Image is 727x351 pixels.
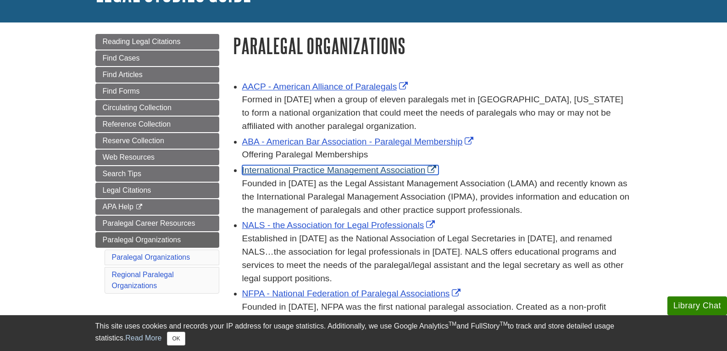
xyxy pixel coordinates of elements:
[95,321,632,345] div: This site uses cookies and records your IP address for usage statistics. Additionally, we use Goo...
[449,321,456,327] sup: TM
[242,232,632,285] div: Established in [DATE] as the National Association of Legal Secretaries in [DATE], and renamed NAL...
[95,84,219,99] a: Find Forms
[103,236,181,244] span: Paralegal Organizations
[95,199,219,215] a: APA Help
[95,117,219,132] a: Reference Collection
[103,38,181,45] span: Reading Legal Citations
[242,177,632,217] div: Founded in [DATE] as the Legal Assistant Management Association (LAMA) and recently known as the ...
[242,93,632,133] div: Formed in [DATE] when a group of eleven paralegals met in [GEOGRAPHIC_DATA], [US_STATE] to form a...
[242,137,476,146] a: Link opens in new window
[95,216,219,231] a: Paralegal Career Resources
[242,165,439,175] a: Link opens in new window
[135,204,143,210] i: This link opens in a new window
[95,34,219,50] a: Reading Legal Citations
[112,253,190,261] a: Paralegal Organizations
[125,334,161,342] a: Read More
[103,54,140,62] span: Find Cases
[242,220,438,230] a: Link opens in new window
[95,133,219,149] a: Reserve Collection
[103,170,141,178] span: Search Tips
[242,289,463,298] a: Link opens in new window
[95,150,219,165] a: Web Resources
[103,87,140,95] span: Find Forms
[233,34,632,57] h1: Paralegal Organizations
[103,120,171,128] span: Reference Collection
[95,50,219,66] a: Find Cases
[95,34,219,295] div: Guide Page Menu
[103,104,172,111] span: Circulating Collection
[242,148,632,162] div: Offering Paralegal Memberships
[112,271,174,290] a: Regional Paralegal Organizations
[667,296,727,315] button: Library Chat
[95,183,219,198] a: Legal Citations
[95,100,219,116] a: Circulating Collection
[103,186,151,194] span: Legal Citations
[103,219,195,227] span: Paralegal Career Resources
[95,166,219,182] a: Search Tips
[167,332,185,345] button: Close
[242,82,411,91] a: Link opens in new window
[95,67,219,83] a: Find Articles
[103,203,133,211] span: APA Help
[103,153,155,161] span: Web Resources
[103,137,164,145] span: Reserve Collection
[95,232,219,248] a: Paralegal Organizations
[103,71,143,78] span: Find Articles
[500,321,508,327] sup: TM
